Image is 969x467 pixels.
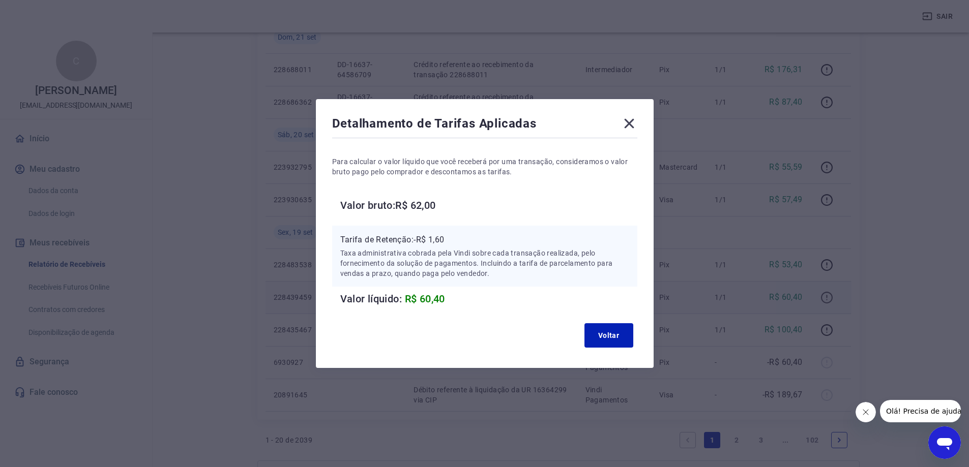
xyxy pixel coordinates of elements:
[405,293,445,305] span: R$ 60,40
[340,291,637,307] h6: Valor líquido:
[880,400,961,422] iframe: Mensagem da empresa
[6,7,85,15] span: Olá! Precisa de ajuda?
[340,234,629,246] p: Tarifa de Retenção: -R$ 1,60
[340,248,629,278] p: Taxa administrativa cobrada pela Vindi sobre cada transação realizada, pelo fornecimento da soluç...
[332,115,637,136] div: Detalhamento de Tarifas Aplicadas
[332,157,637,177] p: Para calcular o valor líquido que você receberá por uma transação, consideramos o valor bruto pag...
[928,426,961,459] iframe: Botão para abrir a janela de mensagens
[584,323,633,348] button: Voltar
[340,197,637,213] h6: Valor bruto: R$ 62,00
[856,402,876,422] iframe: Fechar mensagem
